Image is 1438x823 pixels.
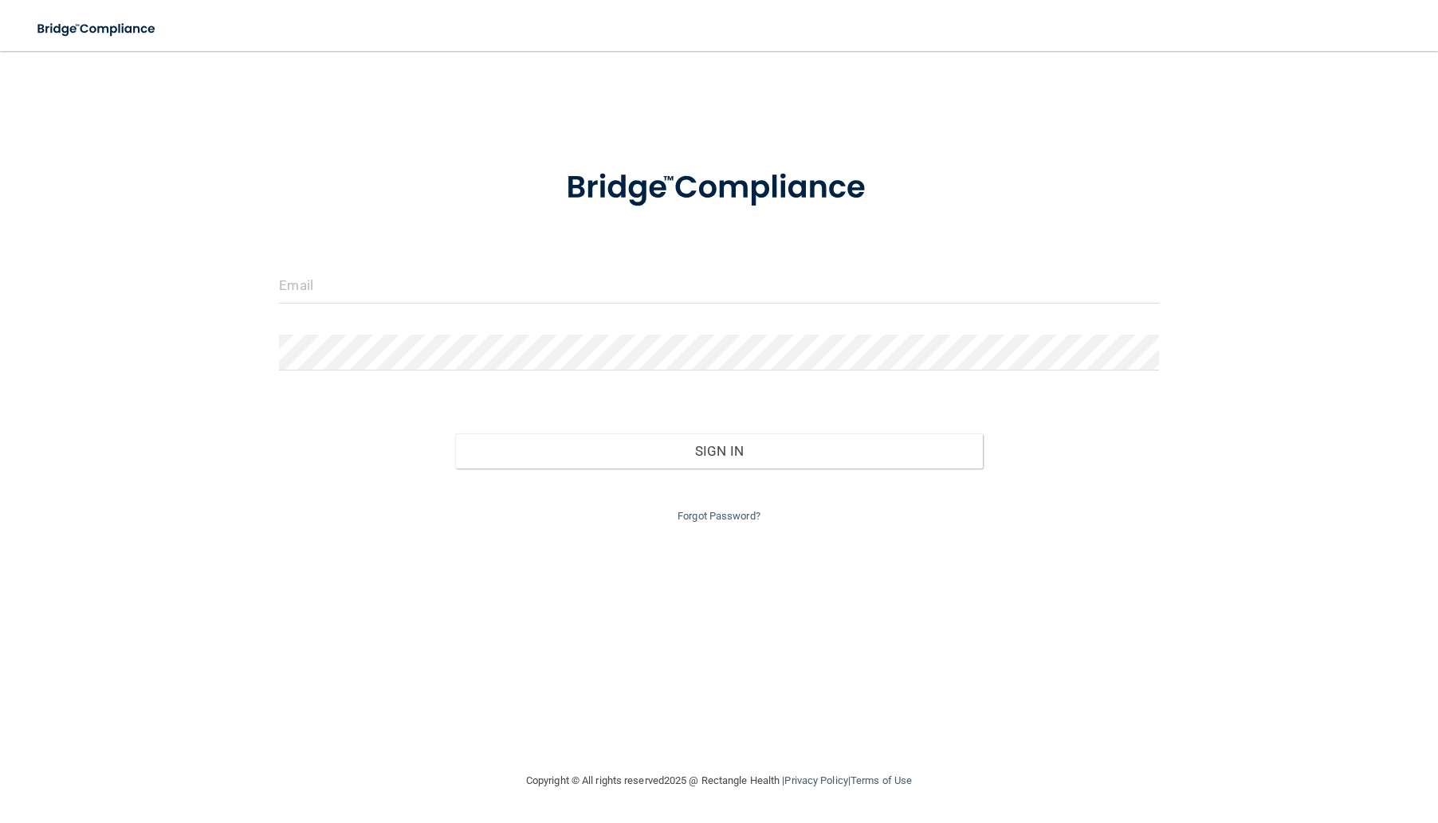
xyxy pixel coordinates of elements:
[24,13,171,45] img: bridge_compliance_login_screen.278c3ca4.svg
[678,510,760,522] a: Forgot Password?
[533,147,905,229] img: bridge_compliance_login_screen.278c3ca4.svg
[851,774,912,786] a: Terms of Use
[279,268,1158,304] input: Email
[428,755,1010,806] div: Copyright © All rights reserved 2025 @ Rectangle Health | |
[784,774,847,786] a: Privacy Policy
[455,433,983,468] button: Sign In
